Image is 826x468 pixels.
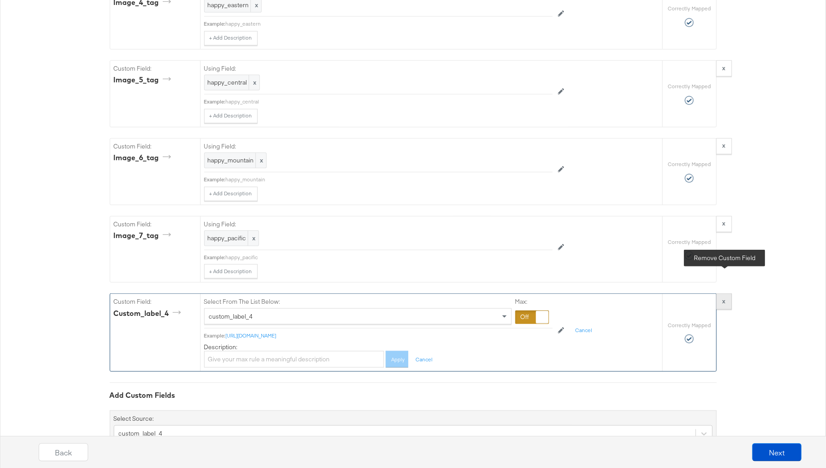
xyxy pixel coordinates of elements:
[204,264,258,279] button: + Add Description
[204,98,226,105] div: Example:
[114,297,196,306] label: Custom Field:
[723,64,726,72] strong: x
[114,64,196,73] label: Custom Field:
[723,141,726,149] strong: x
[204,176,226,183] div: Example:
[114,220,196,229] label: Custom Field:
[668,322,711,329] label: Correctly Mapped
[204,187,258,201] button: + Add Description
[723,219,726,227] strong: x
[110,390,717,400] div: Add Custom Fields
[204,332,226,339] div: Example:
[226,332,277,339] a: [URL][DOMAIN_NAME]
[208,156,263,165] span: happy_mountain
[248,231,259,246] span: x
[204,109,258,123] button: + Add Description
[226,20,553,27] div: happy_eastern
[668,161,711,168] label: Correctly Mapped
[716,60,732,76] button: x
[255,153,266,168] span: x
[114,308,184,319] div: custom_label_4
[668,238,711,246] label: Correctly Mapped
[668,5,711,12] label: Correctly Mapped
[209,312,253,320] span: custom_label_4
[204,31,258,45] button: + Add Description
[204,20,226,27] div: Example:
[208,78,256,87] span: happy_central
[204,343,553,351] div: Description:
[226,176,553,183] div: happy_mountain
[114,414,154,423] label: Select Source:
[723,297,726,305] strong: x
[204,254,226,261] div: Example:
[39,443,88,461] button: Back
[668,83,711,90] label: Correctly Mapped
[208,1,258,9] span: happy_eastern
[204,142,553,151] label: Using Field:
[204,351,384,368] input: Give your max rule a meaningful description
[570,324,598,338] button: Cancel
[410,351,433,368] button: Cancel
[114,142,196,151] label: Custom Field:
[515,297,549,306] label: Max:
[204,220,553,229] label: Using Field:
[249,75,259,90] span: x
[752,443,802,461] button: Next
[204,64,553,73] label: Using Field:
[716,293,732,310] button: x
[226,98,553,105] div: happy_central
[226,254,553,261] div: happy_pacific
[716,216,732,232] button: x
[208,234,255,243] span: happy_pacific
[114,153,174,163] div: image_6_tag
[114,75,174,85] div: image_5_tag
[204,297,281,306] label: Select From The List Below:
[114,230,174,241] div: image_7_tag
[716,138,732,154] button: x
